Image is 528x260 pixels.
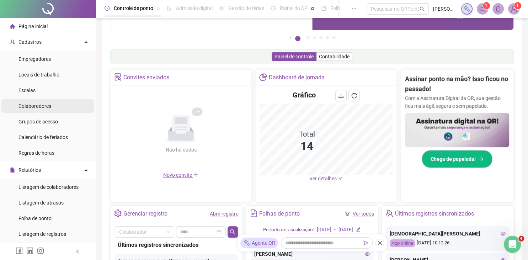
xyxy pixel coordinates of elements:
img: 74355 [508,4,519,14]
div: [DATE] [338,226,353,234]
span: Cadastros [18,39,42,45]
span: facebook [16,247,23,254]
span: Painel do DP [280,5,308,11]
span: Grupos de acesso [18,119,58,124]
span: Listagem de atrasos [18,200,64,206]
span: reload [351,93,357,99]
div: Período de visualização: [263,226,314,234]
span: book [321,6,326,11]
button: Chega de papelada! [422,150,492,168]
span: Regras de horas [18,150,54,156]
span: setting [114,209,122,217]
button: 2 [295,36,300,41]
h2: Assinar ponto na mão? Isso ficou no passado! [405,74,509,94]
span: Admissão digital [176,5,213,11]
span: user-add [10,39,15,44]
span: team [385,209,393,217]
span: 1 [516,3,519,8]
span: clock-circle [105,6,110,11]
span: [PERSON_NAME] [433,5,457,13]
iframe: Intercom live chat [504,236,521,253]
span: Painel de controle [274,54,314,59]
h4: Gráfico [293,90,316,100]
span: Colaboradores [18,103,51,109]
div: [DATE] [317,226,331,234]
button: 5 [319,36,323,39]
span: down [338,176,343,181]
div: Últimos registros sincronizados [395,208,474,220]
button: 7 [332,36,336,39]
span: file-done [167,6,172,11]
span: instagram [37,247,44,254]
span: 1 [485,3,487,8]
span: Novo convite [163,172,199,178]
a: Ver todos [353,211,374,217]
span: sun [219,6,224,11]
div: Folhas de ponto [259,208,300,220]
span: plus [193,172,199,177]
div: App online [390,239,415,248]
span: search [230,229,235,235]
img: banner%2F02c71560-61a6-44d4-94b9-c8ab97240462.png [405,113,509,148]
span: Calendário de feriados [18,134,68,140]
div: Dashboard de jornada [269,71,325,84]
span: Controle de ponto [114,5,153,11]
span: Folha de pagamento [330,5,376,11]
span: edit [356,227,361,232]
div: Gerenciar registro [123,208,167,220]
span: close [377,240,382,245]
span: Chega de papelada! [431,155,476,163]
div: [PERSON_NAME] [254,250,370,258]
div: Não há dados [148,146,214,154]
span: eye [365,251,370,256]
span: filter [345,211,350,216]
span: send [363,240,368,245]
span: notification [479,6,486,12]
span: Locais de trabalho [18,72,59,78]
div: [DEMOGRAPHIC_DATA][PERSON_NAME] [390,230,506,238]
span: home [10,24,15,29]
a: Abrir registro [210,211,239,217]
span: 4 [518,236,524,242]
span: Ver detalhes [309,176,337,181]
span: file [10,168,15,173]
span: download [338,93,344,99]
span: pushpin [156,6,160,11]
img: sparkle-icon.fc2bf0ac1784a2077858766a79e2daf3.svg [463,5,471,13]
button: 6 [326,36,329,39]
img: sparkle-icon.fc2bf0ac1784a2077858766a79e2daf3.svg [243,239,250,247]
span: Relatórios [18,167,41,173]
span: Página inicial [18,23,48,29]
span: Escalas [18,87,36,93]
span: solution [114,73,122,81]
span: dashboard [271,6,276,11]
button: 3 [306,36,310,39]
span: pushpin [310,6,315,11]
div: Agente QR [240,238,278,248]
span: arrow-right [479,156,484,161]
span: linkedin [26,247,33,254]
span: Gestão de férias [228,5,264,11]
span: pie-chart [259,73,267,81]
span: Folha de ponto [18,216,52,221]
sup: Atualize o seu contato no menu Meus Dados [514,2,521,9]
span: Empregadores [18,56,51,62]
span: file-text [250,209,257,217]
span: ellipsis [352,6,357,11]
span: Listagem de registros [18,231,66,237]
div: Últimos registros sincronizados [118,240,235,249]
span: eye [501,231,506,236]
span: Contabilidade [319,54,350,59]
button: 1 [289,36,292,39]
p: Com a Assinatura Digital da QR, sua gestão fica mais ágil, segura e sem papelada. [405,94,509,110]
span: search [420,6,425,12]
a: Ver detalhes down [309,176,343,181]
div: [DATE] 10:12:26 [390,239,506,248]
span: left [75,249,80,254]
span: bell [495,6,501,12]
span: Listagem de colaboradores [18,184,79,190]
button: 4 [313,36,316,39]
div: - [334,226,336,234]
sup: 1 [483,2,490,9]
div: Convites enviados [123,71,169,84]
